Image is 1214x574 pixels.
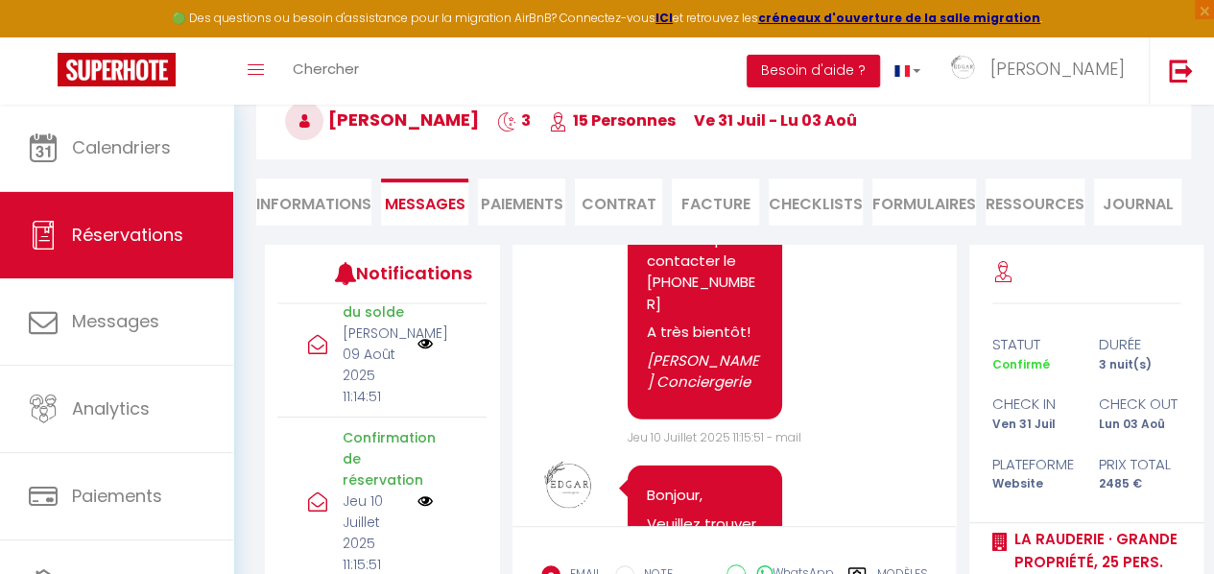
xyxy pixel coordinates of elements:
li: Paiements [478,179,565,226]
li: FORMULAIRES [872,179,976,226]
em: [PERSON_NAME] Conciergerie [647,350,759,393]
a: Chercher [278,37,373,105]
span: ve 31 Juil - lu 03 Aoû [694,109,857,132]
p: Confirmation de réservation [343,427,405,490]
p: [PERSON_NAME] 09 Août 2025 11:14:51 [343,323,405,407]
h3: Notifications [356,251,443,295]
li: Journal [1094,179,1181,226]
li: Facture [672,179,759,226]
div: statut [980,333,1086,356]
button: Besoin d'aide ? [747,55,880,87]
span: Paiements [72,484,162,508]
a: créneaux d'ouverture de la salle migration [758,10,1040,26]
div: 2485 € [1086,475,1193,493]
span: Analytics [72,396,150,420]
li: Ressources [986,179,1084,226]
div: check out [1086,393,1193,416]
div: check in [980,393,1086,416]
span: 15 Personnes [549,109,676,132]
img: 16945405622395.png [541,461,599,518]
li: Contrat [575,179,662,226]
span: Chercher [293,59,359,79]
span: Messages [72,309,159,333]
div: Website [980,475,1086,493]
div: Prix total [1086,453,1193,476]
span: 3 [497,109,531,132]
img: Super Booking [58,53,176,86]
div: Lun 03 Aoû [1086,416,1193,434]
li: Informations [256,179,371,226]
span: [PERSON_NAME] [990,57,1125,81]
div: Plateforme [980,453,1086,476]
span: [PERSON_NAME] [285,108,479,132]
img: ... [949,55,978,84]
a: ICI [655,10,673,26]
div: Ven 31 Juil [980,416,1086,434]
span: Calendriers [72,135,171,159]
button: Ouvrir le widget de chat LiveChat [15,8,73,65]
div: durée [1086,333,1193,356]
span: Confirmé [992,356,1050,372]
span: Messages [385,193,465,215]
img: logout [1169,59,1193,83]
span: Réservations [72,223,183,247]
img: NO IMAGE [417,493,433,509]
p: Bonjour, [647,485,763,507]
span: Jeu 10 Juillet 2025 11:15:51 - mail [628,429,801,445]
p: A très bientôt! [647,322,763,344]
div: 3 nuit(s) [1086,356,1193,374]
img: NO IMAGE [417,336,433,351]
a: ... [PERSON_NAME] [935,37,1149,105]
li: CHECKLISTS [769,179,863,226]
